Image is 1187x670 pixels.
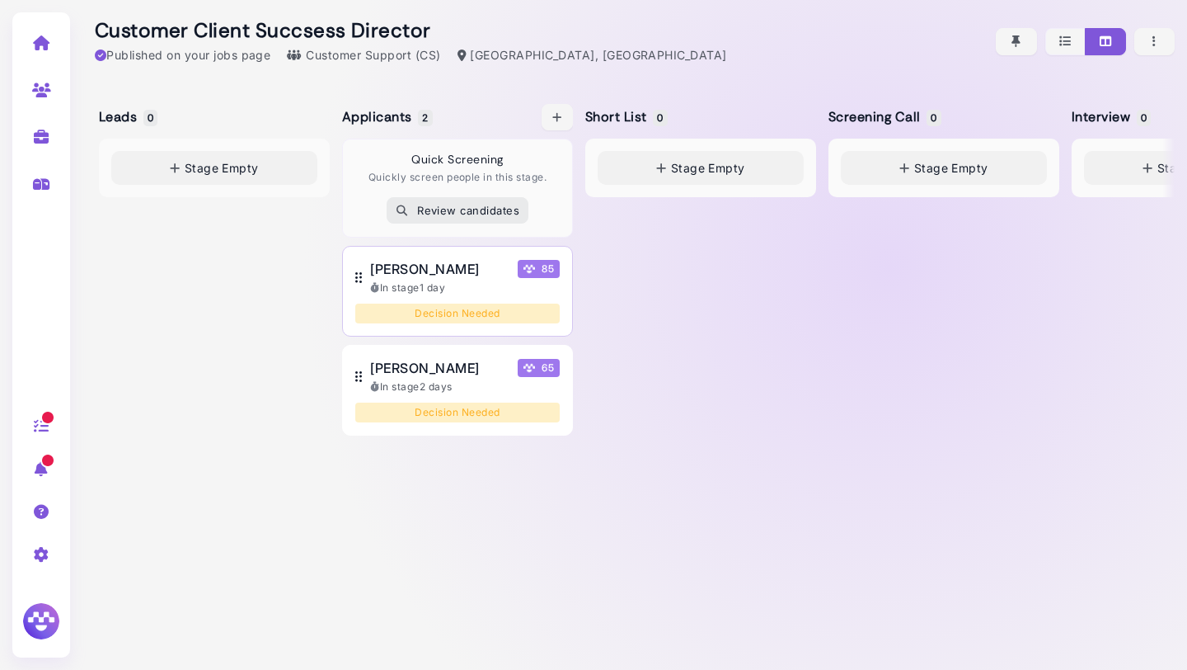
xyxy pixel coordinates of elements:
[95,46,270,64] div: Published on your jobs page
[653,110,667,126] span: 0
[387,197,528,224] button: Review candidates
[418,110,432,126] span: 2
[370,358,479,378] span: [PERSON_NAME]
[1137,110,1151,126] span: 0
[411,153,503,167] h4: Quick Screening
[185,159,259,177] span: Stage Empty
[518,260,560,278] span: 85
[518,359,560,377] span: 65
[370,259,479,279] span: [PERSON_NAME]
[355,403,560,422] div: Decision Needed
[342,109,430,125] h5: Applicants
[1072,109,1148,125] h5: Interview
[370,281,560,295] div: In stage 1 day
[21,601,62,642] img: Megan
[99,109,155,125] h5: Leads
[927,110,941,126] span: 0
[523,263,535,275] img: Megan Score
[914,159,988,177] span: Stage Empty
[396,202,519,219] div: Review candidates
[95,19,727,43] h2: Customer Client Succsess Director
[342,246,573,337] button: [PERSON_NAME] Megan Score 85 In stage1 day Decision Needed
[457,46,727,64] div: [GEOGRAPHIC_DATA], [GEOGRAPHIC_DATA]
[355,304,560,323] div: Decision Needed
[342,345,573,436] button: [PERSON_NAME] Megan Score 65 In stage2 days Decision Needed
[143,110,157,126] span: 0
[671,159,745,177] span: Stage Empty
[370,380,560,394] div: In stage 2 days
[523,362,535,374] img: Megan Score
[368,170,547,185] p: Quickly screen people in this stage.
[828,109,939,125] h5: Screening Call
[585,109,665,125] h5: Short List
[287,46,440,64] div: Customer Support (CS)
